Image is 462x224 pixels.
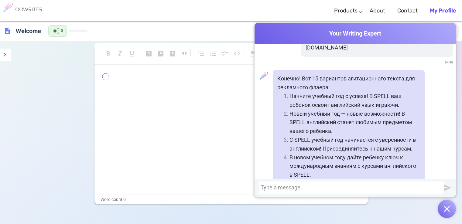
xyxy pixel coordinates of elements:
h6: COWRITER [15,7,43,12]
span: looks_3 [169,50,176,57]
p: Новый учебный год — новые возможности! В SPELL английский станет любимым предметом вашего ребенка. [289,110,420,136]
span: auto_awesome [52,27,60,35]
img: profile [258,70,270,82]
span: checklist [221,50,229,57]
span: looks_two [157,50,164,57]
span: format_underlined [128,50,135,57]
p: Начните учебный год с успеха! В SPELL ваш ребенок освоит английский язык играючи. [289,92,420,110]
span: 04:30 [445,58,453,67]
span: looks_one [145,50,152,57]
span: description [4,27,11,35]
div: Word count: 0 [94,195,368,204]
span: 0 [61,28,63,34]
span: Your Writing Expert [255,29,456,38]
p: В новом учебном году дайте ребенку ключ к международным знаниям с курсами английского в SPELL. [289,153,420,179]
a: Contact [397,2,418,20]
img: Send [444,184,451,192]
p: Конечно! Вот 15 вариантов агитационного текста для рекламного флаера: [277,74,420,92]
b: My Profile [430,7,456,14]
span: code [233,50,241,57]
a: My Profile [430,2,456,20]
span: format_bold [104,50,112,57]
span: format_list_bulleted [210,50,217,57]
img: Open chat [444,206,450,212]
span: format_align_left [250,50,258,57]
span: format_quote [181,50,188,57]
span: format_italic [116,50,124,57]
span: format_list_numbered [198,50,205,57]
a: Products [334,2,358,20]
a: About [370,2,385,20]
p: С SPELL учебный год начинается с уверенности в английском! Присоединяйтесь к нашим курсам. [289,136,420,153]
h6: Click to edit title [13,25,43,37]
